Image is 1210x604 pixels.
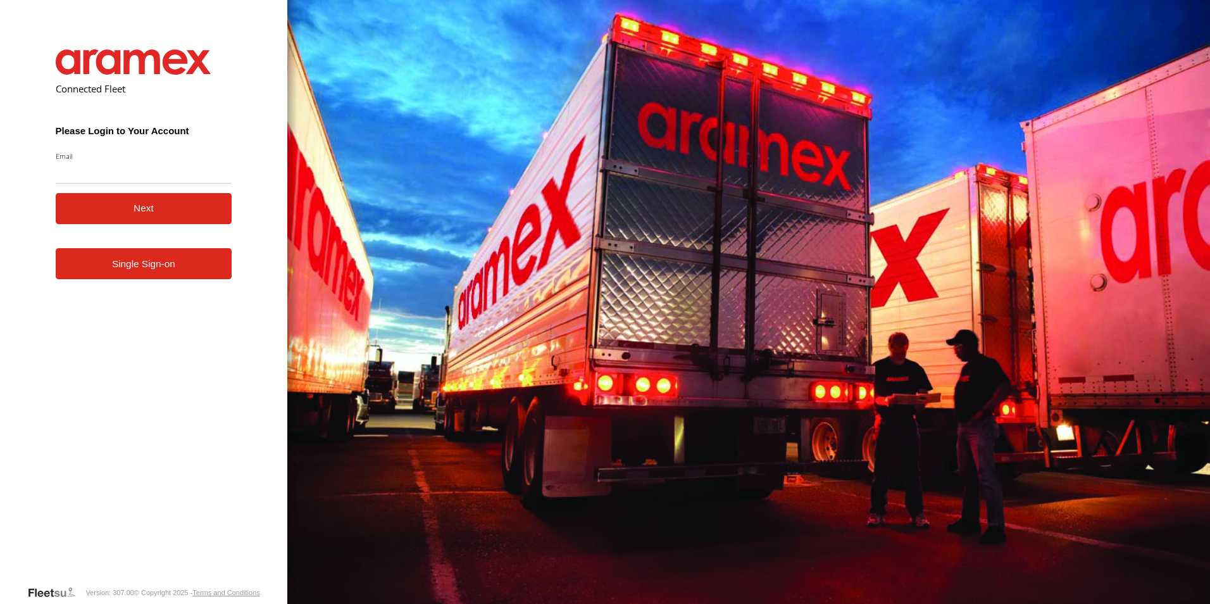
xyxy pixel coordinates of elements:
[27,586,85,599] a: Visit our Website
[56,82,232,95] h2: Connected Fleet
[56,193,232,224] button: Next
[56,125,232,136] h3: Please Login to Your Account
[56,49,211,75] img: Aramex
[192,589,259,596] a: Terms and Conditions
[56,151,232,161] label: Email
[56,248,232,279] a: Single Sign-on
[134,589,260,596] div: © Copyright 2025 -
[85,589,134,596] div: Version: 307.00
